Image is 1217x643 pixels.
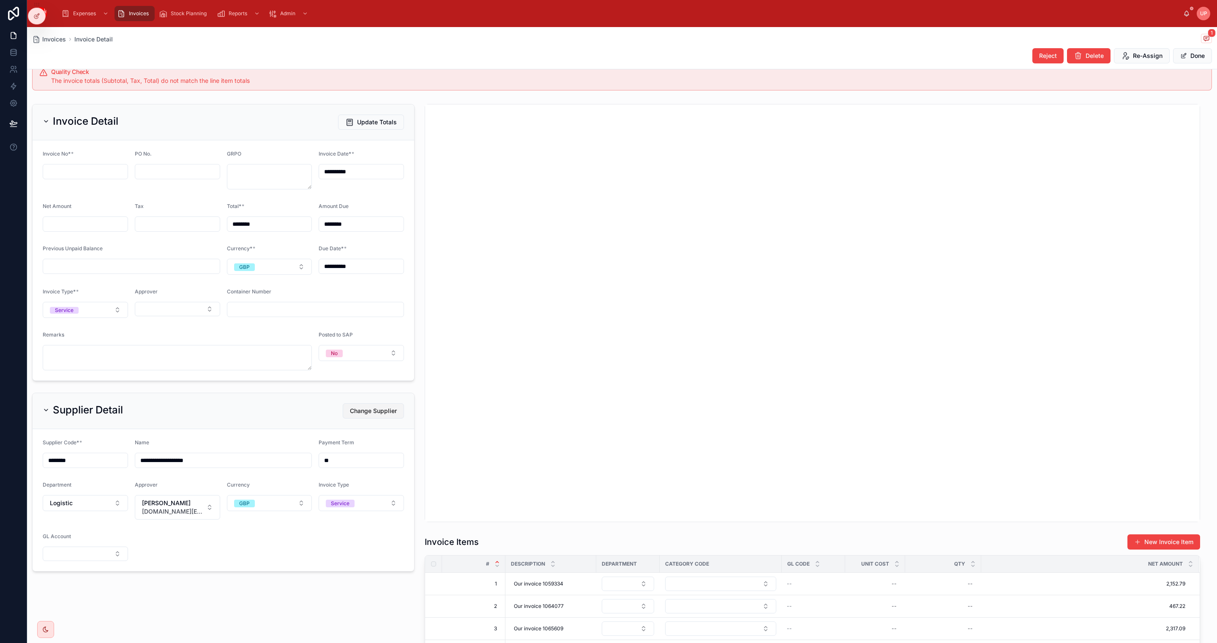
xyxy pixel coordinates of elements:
button: Select Button [665,621,776,636]
button: Select Button [319,345,404,361]
h2: Invoice Detail [53,115,118,128]
span: 3 [456,625,497,632]
span: Invoice Type [319,482,349,488]
span: Invoice No* [43,150,71,157]
span: -- [787,625,792,632]
span: Department [602,561,637,567]
span: Qty [954,561,965,567]
span: Re-Assign [1133,52,1162,60]
span: Invoices [42,35,66,44]
span: 2,317.09 [985,625,1185,632]
a: Reports [214,6,264,21]
span: Posted to SAP [319,331,353,338]
span: Our invoice 1065609 [514,625,563,632]
span: [DOMAIN_NAME][EMAIL_ADDRESS][DOMAIN_NAME] [142,507,203,516]
span: Stock Planning [171,10,207,17]
button: Select Button [319,495,404,511]
a: Admin [266,6,312,21]
span: Our invoice 1064077 [514,603,564,610]
span: Unit Cost [861,561,889,567]
button: Select Button [665,577,776,591]
div: GBP [239,263,250,271]
button: Select Button [43,302,128,318]
div: -- [968,603,973,610]
span: The invoice totals (Subtotal, Tax, Total) do not match the line item totals [51,77,250,84]
div: -- [968,580,973,587]
span: Net Amount [1148,561,1183,567]
h2: Supplier Detail [53,403,123,417]
button: Update Totals [338,115,404,130]
div: -- [968,625,973,632]
div: scrollable content [55,4,1183,23]
span: Name [135,439,149,446]
span: Our invoice 1059334 [514,580,563,587]
a: Stock Planning [156,6,213,21]
span: 2 [456,603,497,610]
span: Approver [135,482,158,488]
span: Approver [135,288,158,295]
button: Done [1173,48,1212,63]
a: Expenses [59,6,113,21]
button: Delete [1067,48,1111,63]
span: Supplier Code* [43,439,79,446]
span: Update Totals [357,118,397,126]
span: 1 [456,580,497,587]
span: GRPO [227,150,241,157]
button: Select Button [602,599,654,613]
span: Invoices [129,10,149,17]
button: Reject [1032,48,1064,63]
div: -- [892,625,897,632]
span: Expenses [73,10,96,17]
span: Currency* [227,245,252,252]
div: GBP [239,500,250,507]
div: -- [892,603,897,610]
a: Invoice Detail [74,35,113,44]
button: Select Button [602,577,654,591]
button: Select Button [227,495,312,511]
a: Invoices [115,6,155,21]
span: Invoice Date* [319,150,351,157]
span: Due Date* [319,245,344,252]
iframe: pdf-iframe [425,104,1200,522]
span: 1 [1208,29,1216,37]
div: No [331,350,338,357]
span: Container Number [227,288,271,295]
span: Logistic [50,499,73,507]
span: Admin [280,10,295,17]
span: Remarks [43,331,64,338]
h5: Quality Check [51,69,1205,75]
span: Payment Term [319,439,354,446]
span: GL Account [43,533,71,539]
button: Select Button [135,302,220,316]
span: Net Amount [43,203,71,209]
a: Invoices [32,35,66,44]
button: Select Button [602,621,654,636]
span: Previous Unpaid Balance [43,245,103,252]
span: Change Supplier [350,407,397,415]
div: The invoice totals (Subtotal, Tax, Total) do not match the line item totals [51,77,1205,85]
span: Category Code [665,561,709,567]
span: Department [43,482,71,488]
span: Tax [135,203,144,209]
span: -- [787,580,792,587]
span: GL Code [787,561,810,567]
span: # [486,561,489,567]
span: Invoice Type* [43,288,76,295]
div: -- [892,580,897,587]
span: Delete [1086,52,1104,60]
span: [PERSON_NAME] [142,499,203,507]
h1: Invoice Items [425,536,479,548]
button: New Invoice Item [1127,534,1200,550]
span: Reports [229,10,247,17]
div: Service [55,307,74,314]
span: -- [787,603,792,610]
button: Re-Assign [1114,48,1170,63]
span: 467.22 [985,603,1185,610]
button: Select Button [665,599,776,613]
button: Select Button [43,547,128,561]
button: Change Supplier [343,403,404,419]
button: Select Button [227,259,312,275]
span: UP [1200,10,1207,17]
